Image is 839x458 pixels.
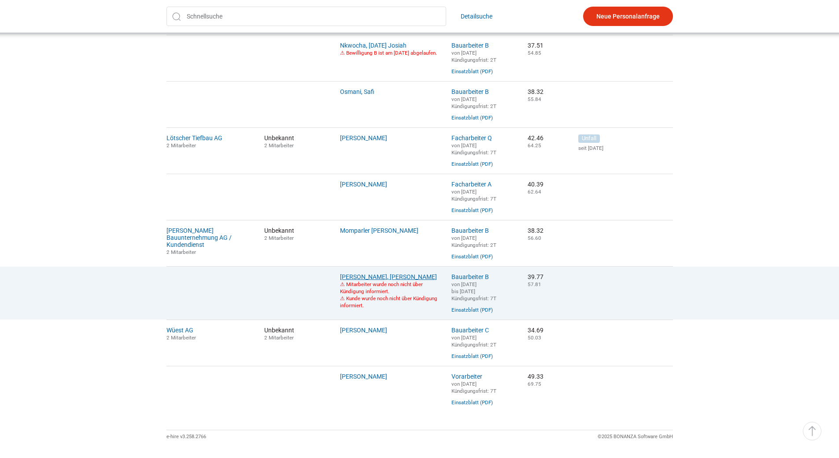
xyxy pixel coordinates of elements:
[166,430,206,443] div: e-hire v3.258.2766
[528,281,541,287] small: 57.81
[451,96,496,109] small: von [DATE] Kündigungsfrist: 2T
[340,227,418,234] a: Momparler [PERSON_NAME]
[340,327,387,334] a: [PERSON_NAME]
[340,88,374,95] a: Osmani, Safi
[528,327,543,334] nobr: 34.69
[451,207,493,213] a: Einsatzblatt (PDF)
[451,50,496,63] small: von [DATE] Kündigungsfrist: 2T
[451,142,496,156] small: von [DATE] Kündigungsfrist: 7T
[166,134,222,141] a: Lötscher Tiefbau AG
[528,88,543,95] nobr: 38.32
[264,335,294,341] small: 2 Mitarbeiter
[451,115,493,121] a: Einsatzblatt (PDF)
[528,50,541,56] small: 54.85
[451,161,493,167] a: Einsatzblatt (PDF)
[598,430,673,443] div: ©2025 BONANZA Software GmbH
[461,7,492,26] a: Detailsuche
[528,227,543,234] nobr: 38.32
[451,68,493,74] a: Einsatzblatt (PDF)
[166,327,193,334] a: Wüest AG
[583,7,673,26] a: Neue Personalanfrage
[340,181,387,188] a: [PERSON_NAME]
[528,381,541,387] small: 69.75
[340,281,423,294] font: ⚠ Mitarbeiter wurde noch nicht über Kündigung informiert.
[340,50,437,56] font: ⚠ Bewilligung B ist am [DATE] abgelaufen.
[528,134,543,141] nobr: 42.46
[528,235,541,241] small: 56.60
[528,181,543,188] nobr: 40.39
[166,7,446,26] input: Schnellsuche
[340,42,407,49] a: Nkwocha, [DATE] Josiah
[451,42,489,49] a: Bauarbeiter B
[340,134,387,141] a: [PERSON_NAME]
[264,327,327,341] span: Unbekannt
[264,235,294,241] small: 2 Mitarbeiter
[451,353,493,359] a: Einsatzblatt (PDF)
[166,227,232,248] a: [PERSON_NAME] Bauunternehmung AG / Kundendienst
[166,249,196,255] small: 2 Mitarbeiter
[451,134,492,141] a: Facharbeiter Q
[528,189,541,195] small: 62.64
[451,189,496,202] small: von [DATE] Kündigungsfrist: 7T
[451,88,489,95] a: Bauarbeiter B
[451,327,489,334] a: Bauarbeiter C
[451,181,492,188] a: Facharbeiter A
[451,307,493,313] a: Einsatzblatt (PDF)
[166,335,196,341] small: 2 Mitarbeiter
[528,335,541,341] small: 50.03
[528,42,543,49] nobr: 37.51
[451,373,482,380] a: Vorarbeiter
[340,273,437,280] a: [PERSON_NAME], [PERSON_NAME]
[340,295,437,309] font: ⚠ Kunde wurde noch nicht über Kündigung informiert.
[578,134,600,143] span: Unfall
[451,253,493,260] a: Einsatzblatt (PDF)
[166,142,196,149] small: 2 Mitarbeiter
[803,422,821,440] a: ▵ Nach oben
[451,235,496,248] small: von [DATE] Kündigungsfrist: 2T
[264,227,327,241] span: Unbekannt
[451,399,493,406] a: Einsatzblatt (PDF)
[451,227,489,234] a: Bauarbeiter B
[578,145,673,151] small: seit [DATE]
[340,373,387,380] a: [PERSON_NAME]
[264,142,294,149] small: 2 Mitarbeiter
[451,281,496,302] small: von [DATE] bis [DATE] Kündigungsfrist: 7T
[528,373,543,380] nobr: 49.33
[528,142,541,149] small: 64.25
[528,273,543,280] nobr: 39.77
[451,335,496,348] small: von [DATE] Kündigungsfrist: 2T
[264,134,327,149] span: Unbekannt
[528,96,541,102] small: 55.84
[451,381,496,394] small: von [DATE] Kündigungsfrist: 7T
[451,273,489,280] a: Bauarbeiter B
